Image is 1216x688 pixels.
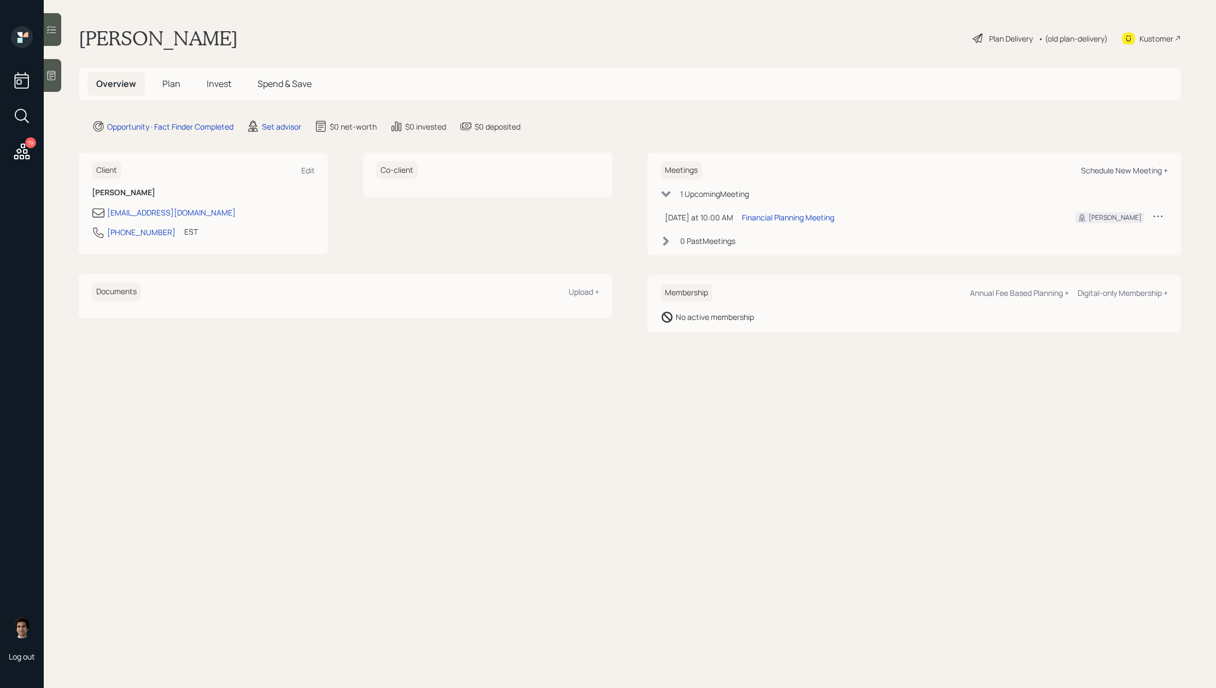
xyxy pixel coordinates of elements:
[162,78,180,90] span: Plan
[107,121,233,132] div: Opportunity · Fact Finder Completed
[92,161,121,179] h6: Client
[569,287,599,297] div: Upload +
[970,288,1069,298] div: Annual Fee Based Planning +
[25,137,36,148] div: 19
[107,226,176,238] div: [PHONE_NUMBER]
[665,212,733,223] div: [DATE] at 10:00 AM
[301,165,315,176] div: Edit
[680,188,749,200] div: 1 Upcoming Meeting
[11,616,33,638] img: harrison-schaefer-headshot-2.png
[92,283,141,301] h6: Documents
[1081,165,1168,176] div: Schedule New Meeting +
[258,78,312,90] span: Spend & Save
[676,311,754,323] div: No active membership
[989,33,1033,44] div: Plan Delivery
[742,212,834,223] div: Financial Planning Meeting
[475,121,521,132] div: $0 deposited
[79,26,238,50] h1: [PERSON_NAME]
[107,207,236,218] div: [EMAIL_ADDRESS][DOMAIN_NAME]
[92,188,315,197] h6: [PERSON_NAME]
[1139,33,1173,44] div: Kustomer
[680,235,735,247] div: 0 Past Meeting s
[376,161,418,179] h6: Co-client
[96,78,136,90] span: Overview
[262,121,301,132] div: Set advisor
[9,651,35,662] div: Log out
[1038,33,1108,44] div: • (old plan-delivery)
[1078,288,1168,298] div: Digital-only Membership +
[660,161,702,179] h6: Meetings
[405,121,446,132] div: $0 invested
[1089,213,1142,223] div: [PERSON_NAME]
[207,78,231,90] span: Invest
[660,284,712,302] h6: Membership
[330,121,377,132] div: $0 net-worth
[184,226,198,237] div: EST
